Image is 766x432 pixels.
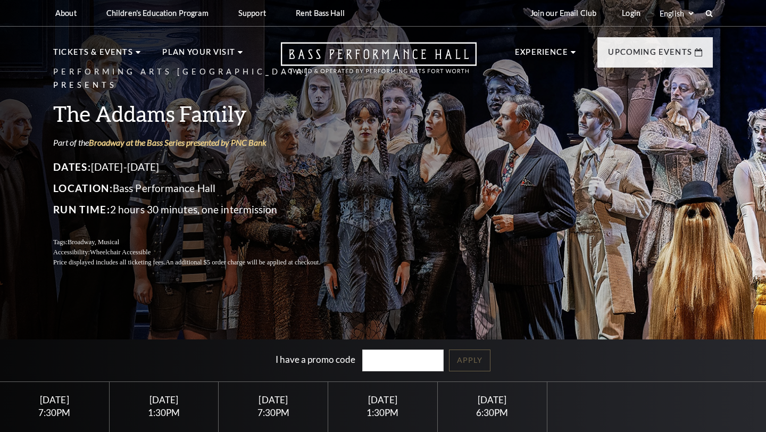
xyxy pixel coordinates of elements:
p: Upcoming Events [608,46,692,65]
select: Select: [657,9,695,19]
span: Location: [53,182,113,194]
p: Tickets & Events [53,46,133,65]
p: Tags: [53,237,346,247]
p: 2 hours 30 minutes, one intermission [53,201,346,218]
div: 7:30PM [13,408,96,417]
span: Broadway, Musical [68,238,119,246]
p: Support [238,9,266,18]
p: Price displayed includes all ticketing fees. [53,257,346,268]
div: [DATE] [122,394,205,405]
p: [DATE]-[DATE] [53,159,346,176]
h3: The Addams Family [53,100,346,127]
p: Accessibility: [53,247,346,257]
p: Experience [515,46,568,65]
span: An additional $5 order charge will be applied at checkout. [165,259,320,266]
label: I have a promo code [276,354,355,365]
div: [DATE] [341,394,424,405]
div: 1:30PM [122,408,205,417]
a: Broadway at the Bass Series presented by PNC Bank [89,137,267,147]
span: Wheelchair Accessible [90,248,151,256]
div: [DATE] [231,394,315,405]
div: 6:30PM [451,408,534,417]
p: Bass Performance Hall [53,180,346,197]
div: [DATE] [13,394,96,405]
p: Rent Bass Hall [296,9,345,18]
div: 1:30PM [341,408,424,417]
p: About [55,9,77,18]
div: [DATE] [451,394,534,405]
span: Run Time: [53,203,110,215]
p: Children's Education Program [106,9,209,18]
div: 7:30PM [231,408,315,417]
p: Part of the [53,137,346,148]
span: Dates: [53,161,91,173]
p: Plan Your Visit [162,46,235,65]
